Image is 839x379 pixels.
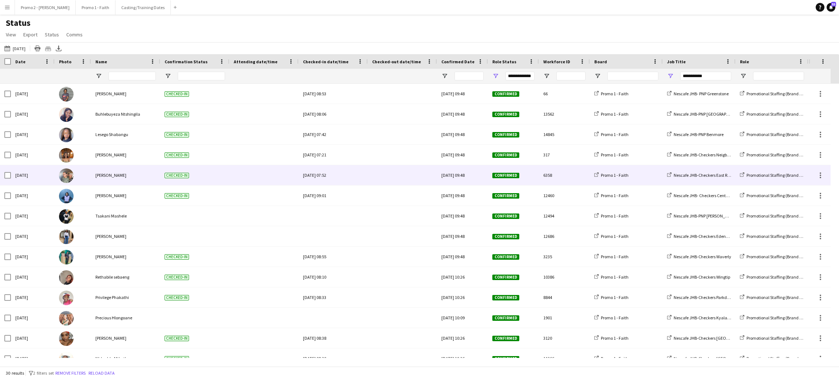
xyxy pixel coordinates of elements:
[59,230,74,244] img: Betty Dlamini
[303,104,363,124] div: [DATE] 08:06
[594,193,629,198] a: Promo 1 - Faith
[492,112,519,117] span: Confirmed
[165,254,189,260] span: Checked-in
[747,295,826,300] span: Promotional Staffing (Brand Ambassadors)
[6,31,16,38] span: View
[95,73,102,79] button: Open Filter Menu
[234,59,277,64] span: Attending date/time
[11,104,55,124] div: [DATE]
[59,311,74,326] img: Precious Hlongoane
[437,287,488,307] div: [DATE] 10:26
[740,213,826,219] a: Promotional Staffing (Brand Ambassadors)
[674,132,724,137] span: Nescafe JHB-PNP Benmore
[747,91,826,96] span: Promotional Staffing (Brand Ambassadors)
[601,132,629,137] span: Promo 1 - Faith
[437,226,488,246] div: [DATE] 09:48
[59,87,74,101] img: Millisant Gcwabe
[594,234,629,239] a: Promo 1 - Faith
[667,274,730,280] a: Nescafe JHB-Checkers Wingtip
[165,73,171,79] button: Open Filter Menu
[747,356,826,361] span: Promotional Staffing (Brand Ambassadors)
[601,335,629,341] span: Promo 1 - Faith
[667,111,747,117] a: Nescafe JHB-PNP [GEOGRAPHIC_DATA]
[3,44,27,53] button: [DATE]
[109,72,156,80] input: Name Filter Input
[45,31,59,38] span: Status
[740,59,749,64] span: Role
[667,91,729,96] a: Nescafe JHB- PNP Greenstone
[437,206,488,226] div: [DATE] 09:48
[437,267,488,287] div: [DATE] 10:26
[594,152,629,157] a: Promo 1 - Faith
[674,254,731,259] span: Nescafe JHB-Checkers Waverly
[594,172,629,178] a: Promo 1 - Faith
[95,152,126,157] span: [PERSON_NAME]
[740,172,826,178] a: Promotional Staffing (Brand Ambassadors)
[15,59,25,64] span: Date
[747,274,826,280] span: Promotional Staffing (Brand Ambassadors)
[594,295,629,300] a: Promo 1 - Faith
[674,335,756,341] span: Nescafe JHB-Checkers [GEOGRAPHIC_DATA]
[674,152,743,157] span: Nescafe JHB-Checkers Neigbourhood
[601,295,629,300] span: Promo 1 - Faith
[740,335,826,341] a: Promotional Staffing (Brand Ambassadors)
[59,168,74,183] img: Naledi Molaodi
[601,254,629,259] span: Promo 1 - Faith
[539,124,590,144] div: 14845
[747,315,826,320] span: Promotional Staffing (Brand Ambassadors)
[11,348,55,368] div: [DATE]
[95,213,127,219] span: Tsakani Mashele
[59,270,74,285] img: Rethabile sebaeng
[667,356,756,361] a: Nescafe JHB-Checkers [GEOGRAPHIC_DATA]
[492,275,519,280] span: Confirmed
[303,287,363,307] div: [DATE] 08:33
[165,193,189,199] span: Checked-in
[747,254,826,259] span: Promotional Staffing (Brand Ambassadors)
[441,73,448,79] button: Open Filter Menu
[667,152,743,157] a: Nescafe JHB-Checkers Neigbourhood
[674,193,736,198] span: Nescafe JHB- Checkers Centurion
[59,107,74,122] img: Buhlebuyeza Ntshingila
[539,104,590,124] div: 13562
[303,145,363,165] div: [DATE] 07:21
[115,0,171,15] button: Casting/Training Dates
[95,193,126,198] span: [PERSON_NAME]
[95,274,129,280] span: Rethabile sebaeng
[59,59,71,64] span: Photo
[740,254,826,259] a: Promotional Staffing (Brand Ambassadors)
[303,247,363,267] div: [DATE] 08:55
[165,336,189,341] span: Checked-in
[76,0,115,15] button: Promo 1 - Faith
[11,145,55,165] div: [DATE]
[601,152,629,157] span: Promo 1 - Faith
[740,132,826,137] a: Promotional Staffing (Brand Ambassadors)
[492,59,516,64] span: Role Status
[33,370,54,376] span: 2 filters set
[492,152,519,158] span: Confirmed
[674,315,732,320] span: Nescafe JHB-Checkers Kyalami
[11,124,55,144] div: [DATE]
[178,72,225,80] input: Confirmation Status Filter Input
[594,91,629,96] a: Promo 1 - Faith
[674,111,747,117] span: Nescafe JHB-PNP [GEOGRAPHIC_DATA]
[740,111,826,117] a: Promotional Staffing (Brand Ambassadors)
[11,226,55,246] div: [DATE]
[740,295,826,300] a: Promotional Staffing (Brand Ambassadors)
[667,213,777,219] a: Nescafe JHB-PNP [PERSON_NAME][GEOGRAPHIC_DATA]
[601,213,629,219] span: Promo 1 - Faith
[539,206,590,226] div: 12494
[95,172,126,178] span: [PERSON_NAME]
[594,335,629,341] a: Promo 1 - Faith
[437,328,488,348] div: [DATE] 10:26
[11,247,55,267] div: [DATE]
[63,30,86,39] a: Comms
[747,152,826,157] span: Promotional Staffing (Brand Ambassadors)
[667,132,724,137] a: Nescafe JHB-PNP Benmore
[492,336,519,341] span: Confirmed
[607,72,658,80] input: Board Filter Input
[165,275,189,280] span: Checked-in
[11,287,55,307] div: [DATE]
[303,348,363,368] div: [DATE] 08:30
[95,295,129,300] span: Privilege Phakathi
[674,295,734,300] span: Nescafe JHB-Checkers Parkdene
